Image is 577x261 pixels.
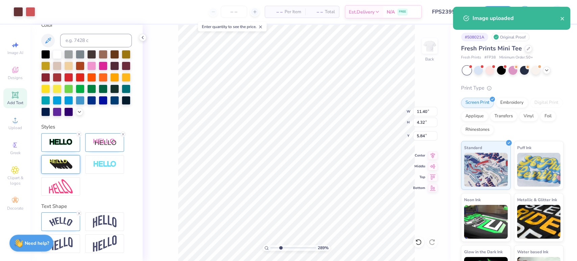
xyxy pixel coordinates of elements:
div: Styles [41,123,132,131]
img: Stroke [49,138,73,146]
img: Arch [93,215,117,228]
span: Minimum Order: 50 + [499,55,533,61]
div: Print Type [461,84,563,92]
input: e.g. 7428 c [60,34,132,47]
span: Bottom [413,186,425,190]
img: Puff Ink [517,153,561,187]
img: Negative Space [93,161,117,168]
span: # FP38 [484,55,496,61]
button: close [560,14,565,22]
span: Center [413,153,425,158]
span: Water based Ink [517,248,548,255]
span: – – [309,8,323,16]
span: Decorate [7,206,23,211]
img: Back [423,39,436,53]
div: Foil [540,111,556,121]
img: Shadow [93,138,117,147]
span: Per Item [285,8,301,16]
span: 289 % [318,245,329,251]
div: Text Shape [41,203,132,210]
div: Image uploaded [473,14,560,22]
img: Metallic & Glitter Ink [517,205,561,239]
input: – – [221,6,247,18]
span: Middle [413,164,425,169]
span: Upload [8,125,22,130]
span: Designs [8,75,23,80]
span: Clipart & logos [3,175,27,186]
span: Total [325,8,335,16]
span: Standard [464,144,482,151]
span: – – [269,8,283,16]
span: Image AI [7,50,23,55]
img: Arc [49,217,73,226]
span: Fresh Prints [461,55,481,61]
div: Original Proof [491,33,529,41]
div: Color [41,21,132,29]
input: Untitled Design [427,5,477,19]
span: Top [413,175,425,180]
div: Back [425,56,434,62]
span: Add Text [7,100,23,105]
img: Standard [464,153,508,187]
span: Neon Ink [464,196,481,203]
span: Fresh Prints Mini Tee [461,44,522,52]
span: Glow in the Dark Ink [464,248,503,255]
div: Vinyl [519,111,538,121]
div: Applique [461,111,488,121]
span: Puff Ink [517,144,531,151]
img: 3d Illusion [49,159,73,170]
span: N/A [387,8,395,16]
img: Rise [93,235,117,252]
div: Enter quantity to see the price. [198,22,267,31]
div: Transfers [490,111,517,121]
span: Metallic & Glitter Ink [517,196,557,203]
strong: Need help? [25,240,49,246]
div: # 508021A [461,33,488,41]
div: Screen Print [461,98,494,108]
div: Embroidery [496,98,528,108]
img: Flag [49,237,73,250]
div: Rhinestones [461,125,494,135]
img: Free Distort [49,179,73,194]
span: Greek [10,150,21,156]
div: Digital Print [530,98,563,108]
span: FREE [399,9,406,14]
img: Neon Ink [464,205,508,239]
span: Est. Delivery [349,8,375,16]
